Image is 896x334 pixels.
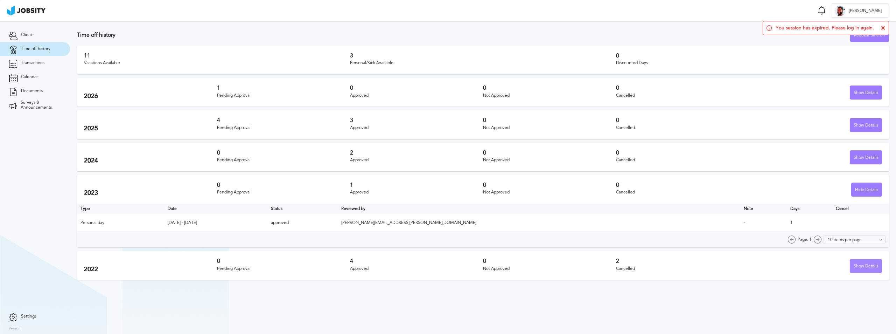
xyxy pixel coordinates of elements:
div: Not Approved [483,266,616,271]
button: Show Details [850,86,882,100]
div: Discounted Days [616,61,882,66]
span: [PERSON_NAME][EMAIL_ADDRESS][PERSON_NAME][DOMAIN_NAME] [341,220,476,225]
h3: Time off history [77,32,850,38]
span: Documents [21,89,43,94]
span: Client [21,33,32,38]
h3: 0 [616,85,749,91]
span: Transactions [21,61,44,66]
span: Page: 1 [798,237,812,242]
div: Not Approved [483,158,616,163]
h3: 3 [350,117,483,123]
div: Pending Approval [217,158,350,163]
div: Pending Approval [217,125,350,130]
button: A[PERSON_NAME] [831,4,889,18]
label: Version: [9,327,22,331]
h3: 1 [217,85,350,91]
div: Personal/Sick Available [350,61,616,66]
h3: 2 [350,150,483,156]
div: Show Details [850,151,882,165]
div: Not Approved [483,93,616,98]
div: Approved [350,125,483,130]
div: Vacations Available [84,61,350,66]
h2: 2026 [84,93,217,100]
div: Hide Details [852,183,882,197]
h3: 4 [350,258,483,264]
div: Cancelled [616,158,749,163]
h3: 0 [616,53,882,59]
div: Cancelled [616,190,749,195]
h3: 0 [483,258,616,264]
div: Approved [350,190,483,195]
td: approved [267,214,338,232]
h3: 0 [483,117,616,123]
h3: 3 [350,53,616,59]
div: Request time off [850,28,889,42]
th: Type [77,204,164,214]
div: Pending Approval [217,266,350,271]
th: Cancel [832,204,889,214]
td: Personal day [77,214,164,232]
th: Toggle SortBy [338,204,740,214]
div: Cancelled [616,93,749,98]
span: Settings [21,314,36,319]
span: Calendar [21,75,38,80]
h2: 2024 [84,157,217,164]
h3: 4 [217,117,350,123]
th: Toggle SortBy [164,204,267,214]
h3: 2 [616,258,749,264]
div: Show Details [850,86,882,100]
h3: 0 [217,182,350,188]
h3: 0 [616,117,749,123]
td: [DATE] - [DATE] [164,214,267,232]
button: Request time off [850,28,889,42]
div: Pending Approval [217,190,350,195]
div: Cancelled [616,125,749,130]
h3: 1 [350,182,483,188]
span: Surveys & Announcements [21,100,61,110]
div: A [835,6,845,16]
button: Show Details [850,259,882,273]
h3: 11 [84,53,350,59]
h3: 0 [483,182,616,188]
h3: 0 [350,85,483,91]
h3: 0 [217,150,350,156]
h2: 2025 [84,125,217,132]
div: Pending Approval [217,93,350,98]
th: Toggle SortBy [740,204,787,214]
span: You session has expired. Please log in again. [776,25,874,31]
h3: 0 [483,150,616,156]
h3: 0 [217,258,350,264]
th: Days [787,204,832,214]
div: Not Approved [483,125,616,130]
button: Show Details [850,118,882,132]
span: [PERSON_NAME] [845,8,885,13]
h3: 0 [616,150,749,156]
h3: 0 [483,85,616,91]
h2: 2023 [84,189,217,197]
div: Cancelled [616,266,749,271]
h2: 2022 [84,266,217,273]
td: 1 [787,214,832,232]
div: Approved [350,93,483,98]
span: Time off history [21,47,50,52]
h3: 0 [616,182,749,188]
div: Approved [350,158,483,163]
div: Approved [350,266,483,271]
span: - [744,220,745,225]
img: ab4bad089aa723f57921c736e9817d99.png [7,6,45,15]
th: Toggle SortBy [267,204,338,214]
div: Not Approved [483,190,616,195]
button: Show Details [850,150,882,164]
button: Hide Details [851,183,882,197]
